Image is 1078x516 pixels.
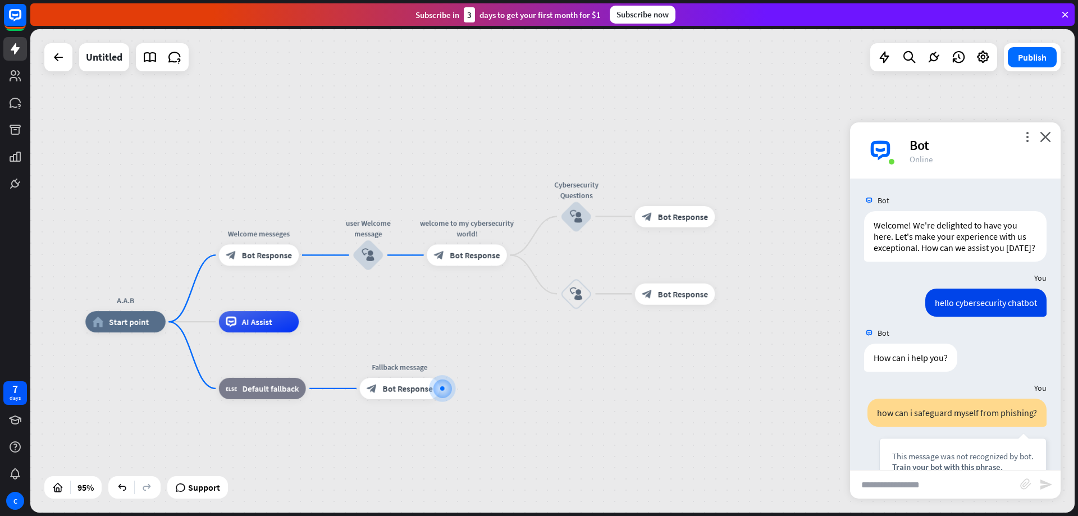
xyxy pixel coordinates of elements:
div: How can i help you? [864,344,957,372]
div: Online [910,154,1047,165]
div: days [10,394,21,402]
span: You [1034,273,1047,283]
a: 7 days [3,381,27,405]
span: Default fallback [243,383,299,394]
span: Start point [109,317,149,327]
div: Train your bot with this phrase. [892,462,1034,472]
div: welcome to my cybersecurity world! [419,218,515,239]
div: A.A.B [77,295,173,306]
span: Bot Response [450,250,500,261]
div: hello cybersecurity chatbot [925,289,1047,317]
span: Bot Response [382,383,432,394]
div: how can i safeguard myself from phishing? [867,399,1047,427]
span: Bot Response [242,250,292,261]
div: 3 [464,7,475,22]
i: block_user_input [570,287,583,300]
button: Open LiveChat chat widget [9,4,43,38]
i: block_bot_response [367,383,377,394]
i: block_user_input [570,210,583,223]
div: This message was not recognized by bot. [892,451,1034,462]
div: Subscribe in days to get your first month for $1 [415,7,601,22]
i: block_user_input [362,249,374,262]
span: AI Assist [242,317,272,327]
span: Bot [878,195,889,206]
span: You [1034,383,1047,393]
i: block_fallback [226,383,237,394]
i: block_bot_response [226,250,236,261]
span: Bot Response [658,289,708,299]
div: Bot [910,136,1047,154]
div: Subscribe now [610,6,675,24]
span: Support [188,478,220,496]
span: Bot Response [658,211,708,222]
div: Welcome! We're delighted to have you here. Let's make your experience with us exceptional. How ca... [864,211,1047,262]
div: Welcome messeges [211,229,307,239]
div: Cybersecurity Questions [544,179,608,200]
i: block_bot_response [434,250,445,261]
div: user Welcome message [336,218,400,239]
div: 7 [12,384,18,394]
span: Bot [878,328,889,338]
i: send [1039,478,1053,491]
i: block_bot_response [642,289,652,299]
div: Fallback message [351,362,447,372]
i: block_bot_response [642,211,652,222]
button: Publish [1008,47,1057,67]
i: close [1040,131,1051,142]
i: more_vert [1022,131,1033,142]
div: Untitled [86,43,122,71]
i: home_2 [93,317,104,327]
div: C [6,492,24,510]
div: 95% [74,478,97,496]
i: block_attachment [1020,478,1031,490]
